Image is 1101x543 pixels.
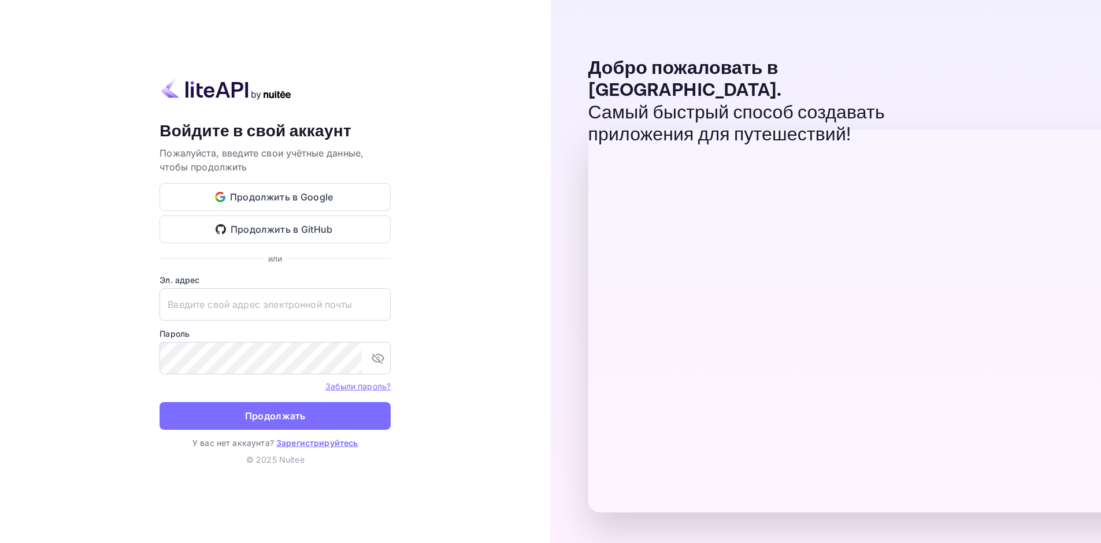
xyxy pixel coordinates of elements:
[160,77,292,100] img: liteapi
[160,275,199,285] ya-tr-span: Эл. адрес
[230,189,333,205] ya-tr-span: Продолжить в Google
[366,347,390,370] button: переключить видимость пароля
[160,215,391,243] button: Продолжить в GitHub
[160,402,391,430] button: Продолжать
[160,147,364,173] ya-tr-span: Пожалуйста, введите свои учётные данные, чтобы продолжить
[160,288,391,321] input: Введите свой адрес электронной почты
[160,121,351,142] ya-tr-span: Войдите в свой аккаунт
[160,183,391,211] button: Продолжить в Google
[245,408,306,424] ya-tr-span: Продолжать
[246,455,305,464] ya-tr-span: © 2025 Nuitee
[325,380,391,392] a: Забыли пароль?
[276,438,358,448] a: Зарегистрируйтесь
[160,329,190,339] ya-tr-span: Пароль
[192,438,274,448] ya-tr-span: У вас нет аккаунта?
[588,101,885,147] ya-tr-span: Самый быстрый способ создавать приложения для путешествий!
[268,254,282,263] ya-tr-span: или
[325,381,391,391] ya-tr-span: Забыли пароль?
[588,57,782,102] ya-tr-span: Добро пожаловать в [GEOGRAPHIC_DATA].
[231,222,333,237] ya-tr-span: Продолжить в GitHub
